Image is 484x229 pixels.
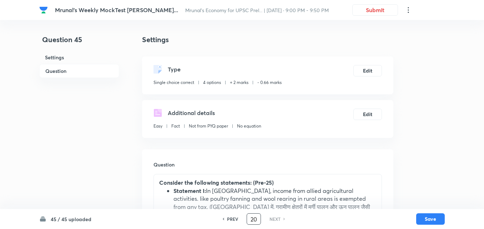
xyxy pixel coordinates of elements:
[39,64,119,78] h6: Question
[352,4,398,16] button: Submit
[269,216,281,222] h6: NEXT
[353,109,382,120] button: Edit
[168,109,215,117] h5: Additional details
[237,123,261,129] p: No equation
[416,213,445,225] button: Save
[173,187,376,219] li: In [GEOGRAPHIC_DATA], income from allied agricultural activities. like poultry fanning and wool r...
[39,51,119,64] h6: Settings
[227,216,238,222] h6: PREV
[203,79,221,86] p: 4 options
[153,109,162,117] img: questionDetails.svg
[168,65,181,74] h5: Type
[189,123,228,129] p: Not from PYQ paper
[142,34,393,45] h4: Settings
[159,179,274,186] strong: Consider the following statements: (Pre-25)
[39,34,119,51] h4: Question 45
[171,123,180,129] p: Fact
[153,161,382,168] h6: Question
[257,79,282,86] p: - 0.66 marks
[153,123,162,129] p: Easy
[353,65,382,76] button: Edit
[39,6,48,14] img: Company Logo
[185,7,329,14] span: Mrunal’s Economy for UPSC Prel... | [DATE] · 9:00 PM - 9:50 PM
[153,65,162,74] img: questionType.svg
[55,6,178,14] span: Mrunal's Weekly MockTest [PERSON_NAME]...
[230,79,248,86] p: + 2 marks
[51,215,91,223] h6: 45 / 45 uploaded
[173,187,206,194] strong: Statement I:
[39,6,49,14] a: Company Logo
[153,79,194,86] p: Single choice correct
